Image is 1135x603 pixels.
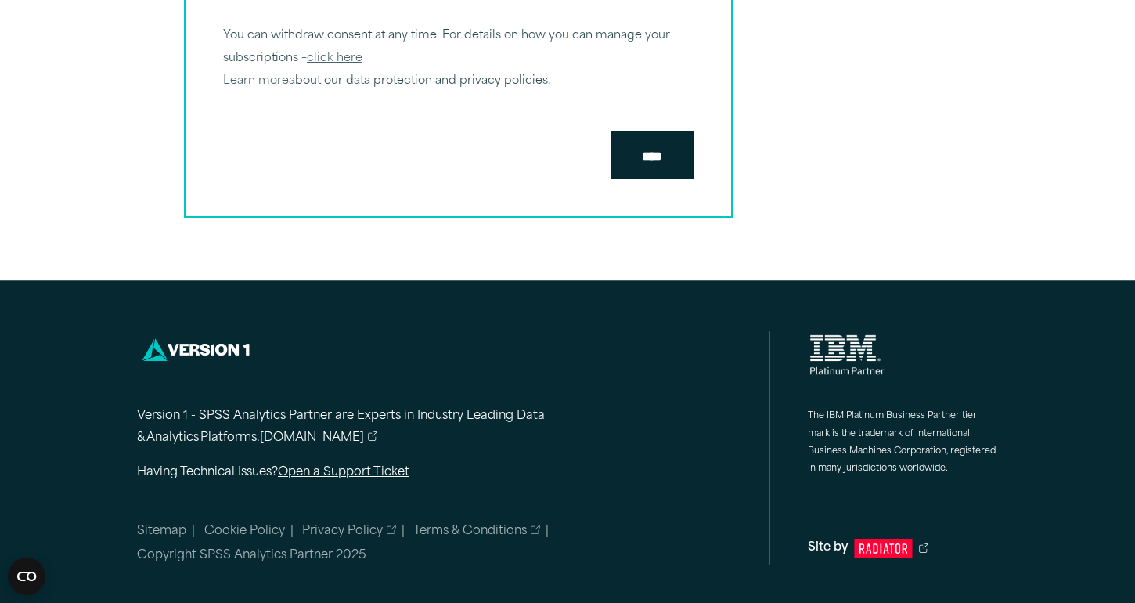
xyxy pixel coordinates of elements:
span: You can withdraw consent at any time. For details on how you can manage your subscriptions – abou... [223,30,670,87]
a: Site by Radiator Digital [808,537,998,560]
button: Open CMP widget [8,558,45,595]
a: Learn more [223,75,289,87]
a: Cookie Policy [204,525,285,537]
a: Open a Support Ticket [278,467,409,478]
span: Site by [808,537,848,560]
nav: Minor links within the footer [137,522,769,566]
a: [DOMAIN_NAME] [260,428,377,450]
a: click here [307,52,362,64]
a: Sitemap [137,525,186,537]
a: Terms & Conditions [413,522,540,541]
span: Copyright SPSS Analytics Partner 2025 [137,550,366,561]
p: The IBM Platinum Business Partner tier mark is the trademark of International Business Machines C... [808,408,998,478]
svg: Radiator Digital [854,539,913,558]
a: Privacy Policy [302,522,396,541]
p: Version 1 - SPSS Analytics Partner are Experts in Industry Leading Data & Analytics Platforms. [137,406,607,451]
p: Having Technical Issues? [137,462,607,485]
